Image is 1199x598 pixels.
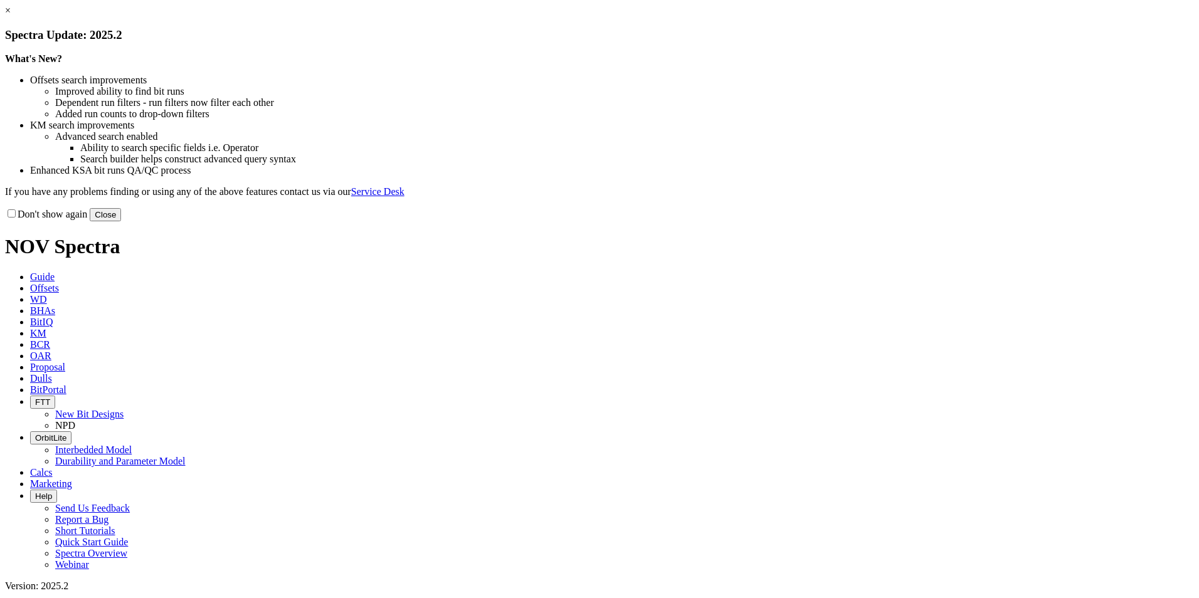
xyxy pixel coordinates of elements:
span: Dulls [30,373,52,384]
span: BitIQ [30,317,53,327]
a: × [5,5,11,16]
h3: Spectra Update: 2025.2 [5,28,1194,42]
strong: What's New? [5,53,62,64]
span: BHAs [30,305,55,316]
span: OAR [30,350,51,361]
p: If you have any problems finding or using any of the above features contact us via our [5,186,1194,197]
a: Quick Start Guide [55,537,128,547]
span: FTT [35,397,50,407]
li: Added run counts to drop-down filters [55,108,1194,120]
span: Marketing [30,478,72,489]
button: Close [90,208,121,221]
li: Enhanced KSA bit runs QA/QC process [30,165,1194,176]
li: Offsets search improvements [30,75,1194,86]
h1: NOV Spectra [5,235,1194,258]
span: KM [30,328,46,338]
a: Service Desk [351,186,404,197]
li: Ability to search specific fields i.e. Operator [80,142,1194,154]
li: Search builder helps construct advanced query syntax [80,154,1194,165]
span: OrbitLite [35,433,66,443]
label: Don't show again [5,209,87,219]
span: WD [30,294,47,305]
a: Send Us Feedback [55,503,130,513]
li: Improved ability to find bit runs [55,86,1194,97]
li: Advanced search enabled [55,131,1194,142]
a: Webinar [55,559,89,570]
span: BitPortal [30,384,66,395]
a: Report a Bug [55,514,108,525]
span: Help [35,491,52,501]
input: Don't show again [8,209,16,218]
li: KM search improvements [30,120,1194,131]
a: Interbedded Model [55,444,132,455]
span: Guide [30,271,55,282]
a: Spectra Overview [55,548,127,559]
a: Durability and Parameter Model [55,456,186,466]
div: Version: 2025.2 [5,580,1194,592]
span: Calcs [30,467,53,478]
a: New Bit Designs [55,409,124,419]
span: BCR [30,339,50,350]
li: Dependent run filters - run filters now filter each other [55,97,1194,108]
a: NPD [55,420,75,431]
span: Offsets [30,283,59,293]
span: Proposal [30,362,65,372]
a: Short Tutorials [55,525,115,536]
